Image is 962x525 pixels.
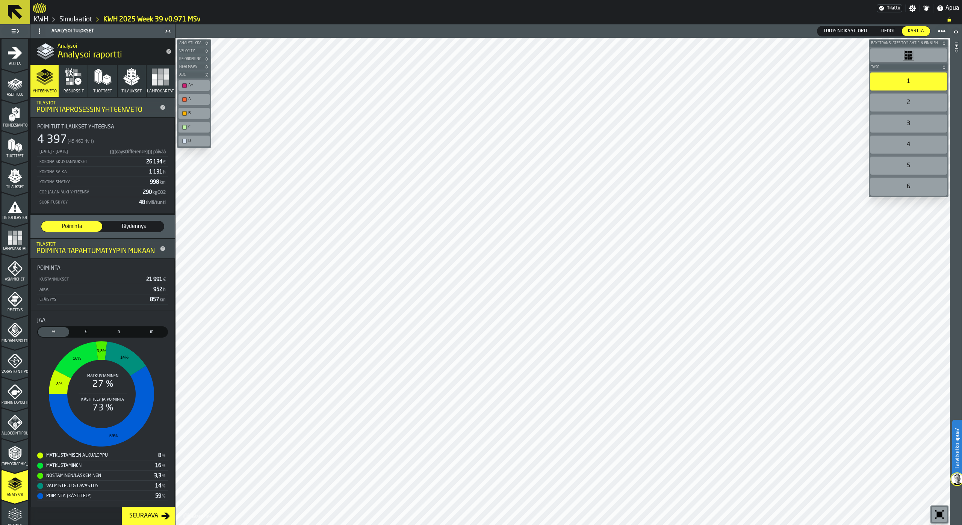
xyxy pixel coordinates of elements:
label: button-toggle-Apua [933,4,962,13]
button: button- [177,47,211,55]
div: B [180,109,208,117]
label: button-switch-multi-Aika [103,326,135,338]
span: 290 [143,190,166,195]
div: StatList-item-Kokonaismatka [37,177,168,187]
span: Tilaukset [2,185,28,189]
div: Poiminta (käsittely) [37,493,155,499]
div: stat-Poimitut tilaukset yhteensä [31,118,174,213]
div: [DATE] - [DATE] [39,149,106,154]
a: logo-header [33,2,46,15]
div: Valmistelu & lavastus [37,483,155,489]
li: menu Vaatimustenmukaisuus [2,439,28,469]
span: h [105,329,133,335]
div: Nostaminen/laskeminen [37,473,154,479]
div: button-toolbar-undefined [930,505,948,523]
div: D [180,137,208,145]
span: % [162,453,166,459]
div: Title [37,124,168,130]
span: Tulosindikaattorit [820,28,871,35]
button: button-Seuraava [122,507,175,525]
span: Velocity [178,49,203,53]
label: button-toggle-Sulje minut [163,27,173,36]
span: Heatmaps [178,65,203,69]
span: % [162,463,166,469]
div: Title [37,265,168,271]
div: A [188,97,207,102]
div: button-toolbar-undefined [869,176,948,197]
div: A+ [188,83,207,88]
div: button-toolbar-undefined [869,155,948,176]
div: Title [37,317,168,323]
span: Tietotilastot [2,216,28,220]
li: menu Lämpökartat [2,223,28,253]
nav: Breadcrumb [33,15,959,24]
span: (45 463 rivit) [68,139,94,144]
a: link-to-/wh/i/4fb45246-3b77-4bb5-b880-c337c3c5facb/simulations/4cf6e0dc-6c9c-4179-bc24-c8787283ec4c [103,15,201,24]
button: button- [177,63,211,71]
label: button-toggle-Asetukset [906,5,919,12]
a: link-to-/wh/i/4fb45246-3b77-4bb5-b880-c337c3c5facb/settings/billing [877,4,902,12]
span: Lämpökartat [147,89,174,94]
div: D [188,139,207,143]
label: Tarvitsetko apua? [953,421,961,476]
label: button-switch-multi-Kustannukset [70,326,103,338]
a: link-to-/wh/i/4fb45246-3b77-4bb5-b880-c337c3c5facb [34,15,48,24]
span: % [162,474,166,479]
div: Stat Arvo [155,483,161,489]
li: menu Toimeksianto [2,100,28,130]
span: Tuotteet [2,154,28,158]
li: menu Tietotilastot [2,193,28,223]
div: C [188,125,207,130]
div: Menu-tilaus [877,4,902,12]
label: button-toggle-Toggle Täydellinen valikko [2,26,28,36]
div: Kokonaismatka [39,180,147,185]
div: Analysoi tulokset [32,25,163,37]
label: button-toggle-Ilmoitukset [920,5,933,12]
button: button- [869,63,948,71]
span: 857 [150,297,166,302]
div: button-toolbar-undefined [177,78,211,92]
div: thumb [136,327,167,337]
span: € [163,278,166,282]
span: 21 991 [146,277,166,282]
span: [DEMOGRAPHIC_DATA] [2,462,28,466]
div: thumb [817,26,874,36]
span: 1 131 [149,169,166,175]
span: € [163,160,166,164]
span: Lämpökartat [2,247,28,251]
div: thumb [71,327,102,337]
span: 48 [139,200,166,205]
li: menu Asiamiehet [2,254,28,284]
li: menu Varastointipolitiikka [2,347,28,377]
div: 1 [870,72,947,91]
span: Toimeksianto [2,124,28,128]
span: Analysoi [2,493,28,497]
span: m [138,329,166,335]
div: StatList-item-Aika [37,284,168,294]
div: thumb [874,26,901,36]
li: menu Allokointipolitiikka [2,408,28,438]
div: thumb [103,221,164,232]
span: Apua [945,4,959,13]
div: button-toolbar-undefined [869,71,948,92]
span: Kartta [905,28,927,35]
span: Re-Ordering [178,57,203,61]
div: 5 [870,157,947,175]
div: thumb [902,26,930,36]
div: button-toolbar-undefined [177,92,211,106]
span: Resurssit [64,89,84,94]
div: StatList-item-Kokonaisaika [37,167,168,177]
div: StatList-item-Suorituskyky [37,197,168,207]
span: 998 [150,180,166,185]
div: A+ [180,81,208,89]
span: Poiminta [44,223,99,230]
label: button-switch-multi-Täydennys [103,221,164,232]
div: Kokonaiskustannukset [39,160,143,164]
span: ABC [178,73,203,77]
span: € [72,329,100,335]
div: Kokonaisaika [39,170,146,175]
li: menu Asettelu [2,69,28,100]
li: menu Analysoi [2,470,28,500]
label: button-switch-multi-Jaa [37,326,70,338]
